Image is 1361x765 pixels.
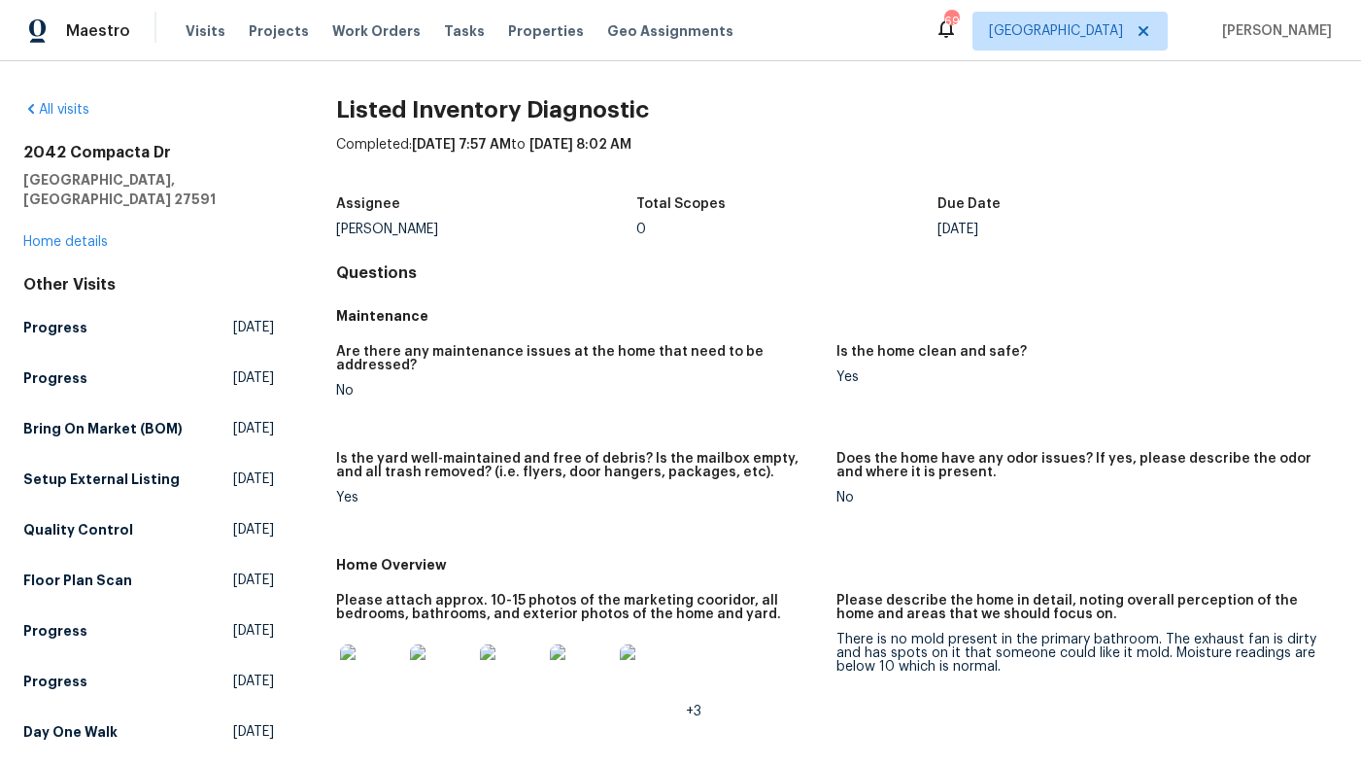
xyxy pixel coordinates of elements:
div: Yes [336,491,822,504]
div: 69 [944,12,958,31]
h2: 2042 Compacta Dr [23,143,274,162]
a: Quality Control[DATE] [23,512,274,547]
span: [DATE] [233,672,274,691]
span: [DATE] 8:02 AM [529,138,631,152]
a: All visits [23,103,89,117]
a: Bring On Market (BOM)[DATE] [23,411,274,446]
h5: Floor Plan Scan [23,571,132,590]
span: Maestro [66,21,130,41]
h5: Is the yard well-maintained and free of debris? Is the mailbox empty, and all trash removed? (i.e... [336,452,822,479]
span: [DATE] [233,368,274,388]
span: [DATE] 7:57 AM [412,138,511,152]
a: Day One Walk[DATE] [23,714,274,749]
div: No [336,384,822,398]
div: [PERSON_NAME] [336,223,636,236]
span: Geo Assignments [607,21,733,41]
div: 0 [636,223,936,236]
h5: Total Scopes [636,197,726,211]
div: Other Visits [23,275,274,295]
span: [DATE] [233,571,274,590]
h5: Progress [23,318,87,337]
span: [DATE] [233,722,274,742]
a: Setup External Listing[DATE] [23,462,274,497]
span: [GEOGRAPHIC_DATA] [989,21,1123,41]
span: [PERSON_NAME] [1214,21,1332,41]
span: Tasks [444,24,485,38]
span: Projects [249,21,309,41]
span: [DATE] [233,469,274,489]
a: Progress[DATE] [23,613,274,648]
span: [DATE] [233,621,274,641]
div: Completed: to [336,135,1338,186]
h5: Bring On Market (BOM) [23,419,183,438]
h5: Assignee [336,197,400,211]
span: Visits [186,21,225,41]
h5: Progress [23,621,87,641]
h5: Please attach approx. 10-15 photos of the marketing cooridor, all bedrooms, bathrooms, and exteri... [336,594,822,621]
span: [DATE] [233,520,274,539]
h5: Please describe the home in detail, noting overall perception of the home and areas that we shoul... [836,594,1322,621]
div: Yes [836,370,1322,384]
div: No [836,491,1322,504]
h2: Listed Inventory Diagnostic [336,100,1338,120]
span: Work Orders [332,21,421,41]
span: +3 [686,705,701,718]
a: Home details [23,235,108,249]
h5: Progress [23,368,87,388]
div: There is no mold present in the primary bathroom. The exhaust fan is dirty and has spots on it th... [836,633,1322,674]
h4: Questions [336,263,1338,283]
span: Properties [508,21,584,41]
h5: Progress [23,672,87,691]
span: [DATE] [233,318,274,337]
h5: Does the home have any odor issues? If yes, please describe the odor and where it is present. [836,452,1322,479]
h5: [GEOGRAPHIC_DATA], [GEOGRAPHIC_DATA] 27591 [23,170,274,209]
h5: Are there any maintenance issues at the home that need to be addressed? [336,345,822,372]
a: Progress[DATE] [23,361,274,396]
a: Progress[DATE] [23,310,274,345]
h5: Quality Control [23,520,133,539]
h5: Home Overview [336,555,1338,574]
a: Progress[DATE] [23,664,274,699]
h5: Is the home clean and safe? [836,345,1027,359]
h5: Due Date [937,197,1001,211]
div: [DATE] [937,223,1238,236]
a: Floor Plan Scan[DATE] [23,563,274,598]
h5: Maintenance [336,306,1338,326]
h5: Day One Walk [23,722,118,742]
span: [DATE] [233,419,274,438]
h5: Setup External Listing [23,469,180,489]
